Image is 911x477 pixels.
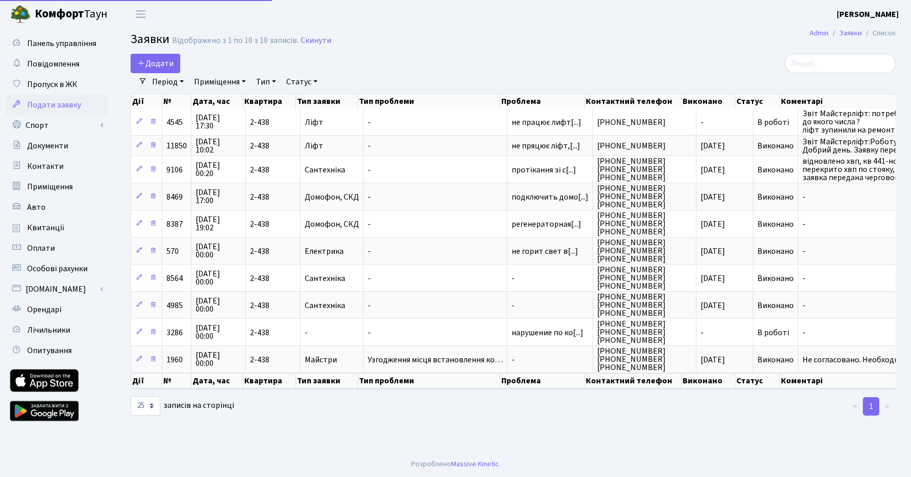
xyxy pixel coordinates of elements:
[701,273,725,284] span: [DATE]
[368,142,503,150] span: -
[27,140,68,151] span: Документи
[451,459,499,469] a: Massive Kinetic
[128,6,154,23] button: Переключити навігацію
[585,373,682,388] th: Контактний телефон
[196,324,241,340] span: [DATE] 00:00
[166,191,183,203] span: 8469
[5,340,108,361] a: Опитування
[757,164,794,176] span: Виконано
[597,142,692,150] span: [PHONE_NUMBER]
[512,246,578,257] span: не горит свет в[...]
[757,246,794,257] span: Виконано
[512,219,581,230] span: регенераторная[...]
[500,373,585,388] th: Проблема
[305,301,359,310] span: Сантехніка
[166,354,183,365] span: 1960
[810,28,829,38] a: Admin
[296,94,357,109] th: Тип заявки
[250,220,296,228] span: 2-438
[250,166,296,174] span: 2-438
[252,73,280,91] a: Тип
[368,247,503,255] span: -
[597,293,692,317] span: [PHONE_NUMBER] [PHONE_NUMBER] [PHONE_NUMBER]
[512,164,576,176] span: протікання зі с[...]
[839,28,862,38] a: Заявки
[305,142,359,150] span: Ліфт
[5,218,108,238] a: Квитанції
[27,202,46,213] span: Авто
[757,191,794,203] span: Виконано
[757,300,794,311] span: Виконано
[701,117,704,128] span: -
[10,4,31,25] img: logo.png
[131,396,160,416] select: записів на сторінці
[735,94,779,109] th: Статус
[27,345,72,356] span: Опитування
[27,324,70,336] span: Лічильники
[27,58,79,70] span: Повідомлення
[27,222,65,233] span: Квитанції
[250,247,296,255] span: 2-438
[863,397,879,416] a: 1
[305,193,359,201] span: Домофон, СКД
[368,193,503,201] span: -
[305,274,359,283] span: Сантехніка
[862,28,896,39] li: Список
[597,266,692,290] span: [PHONE_NUMBER] [PHONE_NUMBER] [PHONE_NUMBER]
[137,58,174,69] span: Додати
[757,140,794,151] span: Виконано
[597,347,692,372] span: [PHONE_NUMBER] [PHONE_NUMBER] [PHONE_NUMBER]
[512,191,588,203] span: подключить домо[...]
[196,270,241,286] span: [DATE] 00:00
[131,396,234,416] label: записів на сторінці
[5,279,108,299] a: [DOMAIN_NAME]
[27,263,88,274] span: Особові рахунки
[166,140,187,151] span: 11850
[190,73,250,91] a: Приміщення
[196,161,241,178] span: [DATE] 00:20
[358,373,500,388] th: Тип проблеми
[243,373,296,388] th: Квартира
[172,36,299,46] div: Відображено з 1 по 10 з 10 записів.
[682,373,736,388] th: Виконано
[131,30,170,48] span: Заявки
[5,115,108,136] a: Спорт
[701,354,725,365] span: [DATE]
[368,329,503,337] span: -
[785,54,896,73] input: Пошук...
[368,220,503,228] span: -
[27,181,73,192] span: Приміщення
[682,94,736,109] th: Виконано
[27,304,61,315] span: Орендарі
[757,273,794,284] span: Виконано
[192,373,243,388] th: Дата, час
[131,94,162,109] th: Дії
[305,118,359,126] span: Ліфт
[166,246,179,257] span: 570
[196,297,241,313] span: [DATE] 00:00
[757,327,789,338] span: В роботі
[196,138,241,154] span: [DATE] 10:02
[597,157,692,182] span: [PHONE_NUMBER] [PHONE_NUMBER] [PHONE_NUMBER]
[701,164,725,176] span: [DATE]
[305,329,359,337] span: -
[701,327,704,338] span: -
[27,38,96,49] span: Панель управління
[585,94,682,109] th: Контактний телефон
[196,215,241,232] span: [DATE] 19:02
[5,136,108,156] a: Документи
[250,193,296,201] span: 2-438
[5,238,108,258] a: Оплати
[250,356,296,364] span: 2-438
[192,94,243,109] th: Дата, час
[757,354,794,365] span: Виконано
[368,118,503,126] span: -
[305,247,359,255] span: Електрика
[282,73,322,91] a: Статус
[5,320,108,340] a: Лічильники
[5,54,108,74] a: Повідомлення
[701,300,725,311] span: [DATE]
[837,8,899,20] a: [PERSON_NAME]
[701,140,725,151] span: [DATE]
[5,156,108,177] a: Контакти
